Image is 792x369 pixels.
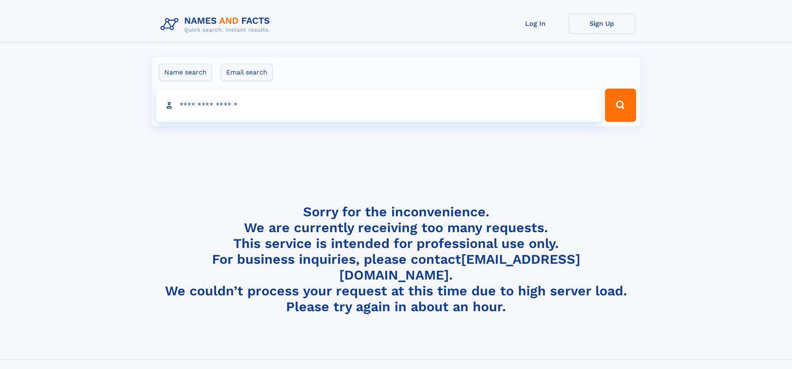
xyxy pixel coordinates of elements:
[221,64,273,81] label: Email search
[605,89,636,122] button: Search Button
[157,13,277,36] img: Logo Names and Facts
[159,64,212,81] label: Name search
[502,13,569,34] a: Log In
[569,13,635,34] a: Sign Up
[156,89,602,122] input: search input
[157,204,635,315] h4: Sorry for the inconvenience. We are currently receiving too many requests. This service is intend...
[339,251,580,283] a: [EMAIL_ADDRESS][DOMAIN_NAME]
